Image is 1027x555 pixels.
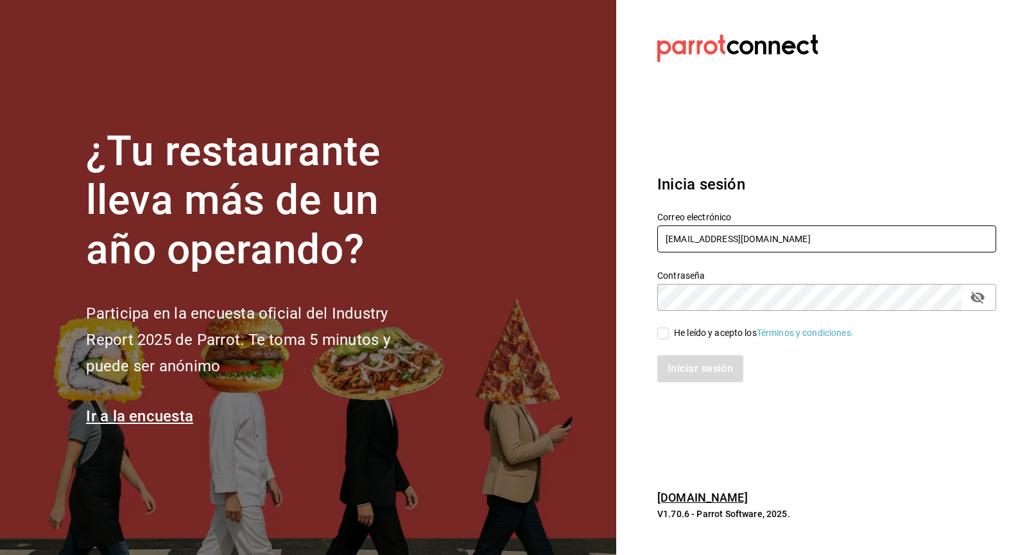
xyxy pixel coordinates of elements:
[657,270,996,279] label: Contraseña
[657,225,996,252] input: Ingresa tu correo electrónico
[674,326,854,340] div: He leído y acepto los
[657,212,996,221] label: Correo electrónico
[657,507,996,520] p: V1.70.6 - Parrot Software, 2025.
[86,127,433,275] h1: ¿Tu restaurante lleva más de un año operando?
[967,286,988,308] button: passwordField
[757,328,854,338] a: Términos y condiciones.
[657,173,996,196] h3: Inicia sesión
[86,407,193,425] a: Ir a la encuesta
[86,301,433,379] h2: Participa en la encuesta oficial del Industry Report 2025 de Parrot. Te toma 5 minutos y puede se...
[657,491,748,504] a: [DOMAIN_NAME]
